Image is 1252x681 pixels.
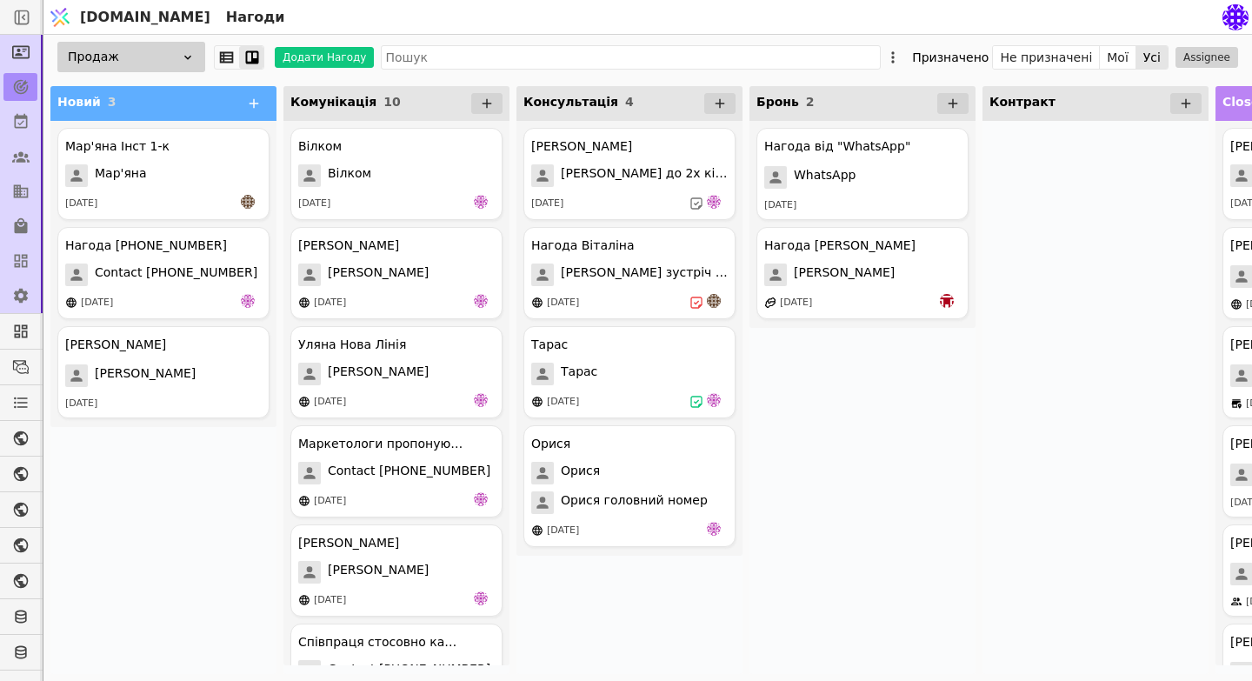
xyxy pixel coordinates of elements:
img: online-store.svg [298,297,310,309]
div: Нагода Віталіна[PERSON_NAME] зустріч 13.08[DATE]an [523,227,736,319]
div: Нагода Віталіна [531,237,635,255]
span: [DOMAIN_NAME] [80,7,210,28]
div: [DATE] [314,494,346,509]
div: [DATE] [531,197,563,211]
img: 3407c29ab232c44c9c8bc96fbfe5ffcb [1222,4,1249,30]
span: Комунікація [290,95,376,109]
img: de [241,294,255,308]
div: [DATE] [547,524,579,538]
div: [PERSON_NAME][PERSON_NAME][DATE] [57,326,270,418]
img: de [474,195,488,209]
div: [PERSON_NAME][PERSON_NAME] до 2х кімнатної[DATE]de [523,128,736,220]
img: de [474,393,488,407]
span: Вілком [328,164,371,187]
img: online-store.svg [531,524,543,537]
img: an [241,195,255,209]
button: Assignee [1175,47,1238,68]
div: [PERSON_NAME] [298,237,399,255]
div: Тарас [531,336,568,354]
div: [DATE] [780,296,812,310]
div: ОрисяОрисяОрися головний номер[DATE]de [523,425,736,547]
img: de [474,492,488,506]
div: Призначено [912,45,989,70]
span: Новий [57,95,101,109]
span: Контракт [989,95,1056,109]
h2: Нагоди [219,7,285,28]
div: [DATE] [547,395,579,410]
div: Маркетологи пропонують співпрацю [298,435,463,453]
img: affiliate-program.svg [764,297,776,309]
span: [PERSON_NAME] [328,561,429,584]
div: [DATE] [298,197,330,211]
a: [DOMAIN_NAME] [43,1,219,34]
div: Нагода [PHONE_NUMBER]Contact [PHONE_NUMBER][DATE]de [57,227,270,319]
img: online-store.svg [65,297,77,309]
span: Contact [PHONE_NUMBER] [95,264,257,286]
img: brick-mortar-store.svg [1230,397,1242,410]
div: Уляна Нова Лінія [298,336,406,354]
img: online-store.svg [298,495,310,507]
div: Продаж [57,42,205,72]
div: [DATE] [65,197,97,211]
div: [PERSON_NAME][PERSON_NAME][DATE]de [290,524,503,617]
span: [PERSON_NAME] до 2х кімнатної [561,164,728,187]
div: [DATE] [81,296,113,310]
span: Орися [561,462,600,484]
img: de [707,522,721,536]
img: online-store.svg [298,594,310,606]
div: [DATE] [65,397,97,411]
span: [PERSON_NAME] [328,264,429,286]
img: an [707,294,721,308]
div: Нагода [PERSON_NAME] [764,237,916,255]
div: Мар'яна Інст 1-к [65,137,170,156]
img: de [474,294,488,308]
div: Вілком [298,137,342,156]
div: [DATE] [314,395,346,410]
div: [PERSON_NAME] [65,336,166,354]
div: ТарасТарас[DATE]de [523,326,736,418]
div: Нагода [PHONE_NUMBER] [65,237,227,255]
div: Уляна Нова Лінія[PERSON_NAME][DATE]de [290,326,503,418]
div: [PERSON_NAME] [298,534,399,552]
span: 3 [108,95,117,109]
span: 2 [806,95,815,109]
span: [PERSON_NAME] [328,363,429,385]
img: people.svg [1230,596,1242,608]
img: Logo [47,1,73,34]
div: Співпраця стосовно канцелярії [298,633,463,651]
span: Contact [PHONE_NUMBER] [328,462,490,484]
div: [DATE] [547,296,579,310]
img: de [474,591,488,605]
div: Мар'яна Інст 1-кМар'яна[DATE]an [57,128,270,220]
span: 4 [625,95,634,109]
span: [PERSON_NAME] [95,364,196,387]
img: online-store.svg [298,396,310,408]
img: de [707,393,721,407]
span: Тарас [561,363,597,385]
span: Орися головний номер [561,491,708,514]
span: Мар'яна [95,164,147,187]
button: Мої [1100,45,1136,70]
span: [PERSON_NAME] [794,264,895,286]
img: online-store.svg [1230,298,1242,310]
span: [PERSON_NAME] зустріч 13.08 [561,264,728,286]
div: [DATE] [314,593,346,608]
div: ВілкомВілком[DATE]de [290,128,503,220]
div: [PERSON_NAME][PERSON_NAME][DATE]de [290,227,503,319]
button: Не призначені [993,45,1100,70]
span: 10 [383,95,400,109]
div: Нагода [PERSON_NAME][PERSON_NAME][DATE]bo [756,227,969,319]
div: Маркетологи пропонують співпрацюContact [PHONE_NUMBER][DATE]de [290,425,503,517]
img: bo [940,294,954,308]
span: WhatsApp [794,166,856,189]
span: Бронь [756,95,799,109]
div: [DATE] [314,296,346,310]
div: Нагода від "WhatsApp"WhatsApp[DATE] [756,128,969,220]
button: Додати Нагоду [275,47,374,68]
img: de [707,195,721,209]
span: Консультація [523,95,618,109]
div: Орися [531,435,570,453]
div: [PERSON_NAME] [531,137,632,156]
div: Нагода від "WhatsApp" [764,137,910,156]
img: online-store.svg [531,297,543,309]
